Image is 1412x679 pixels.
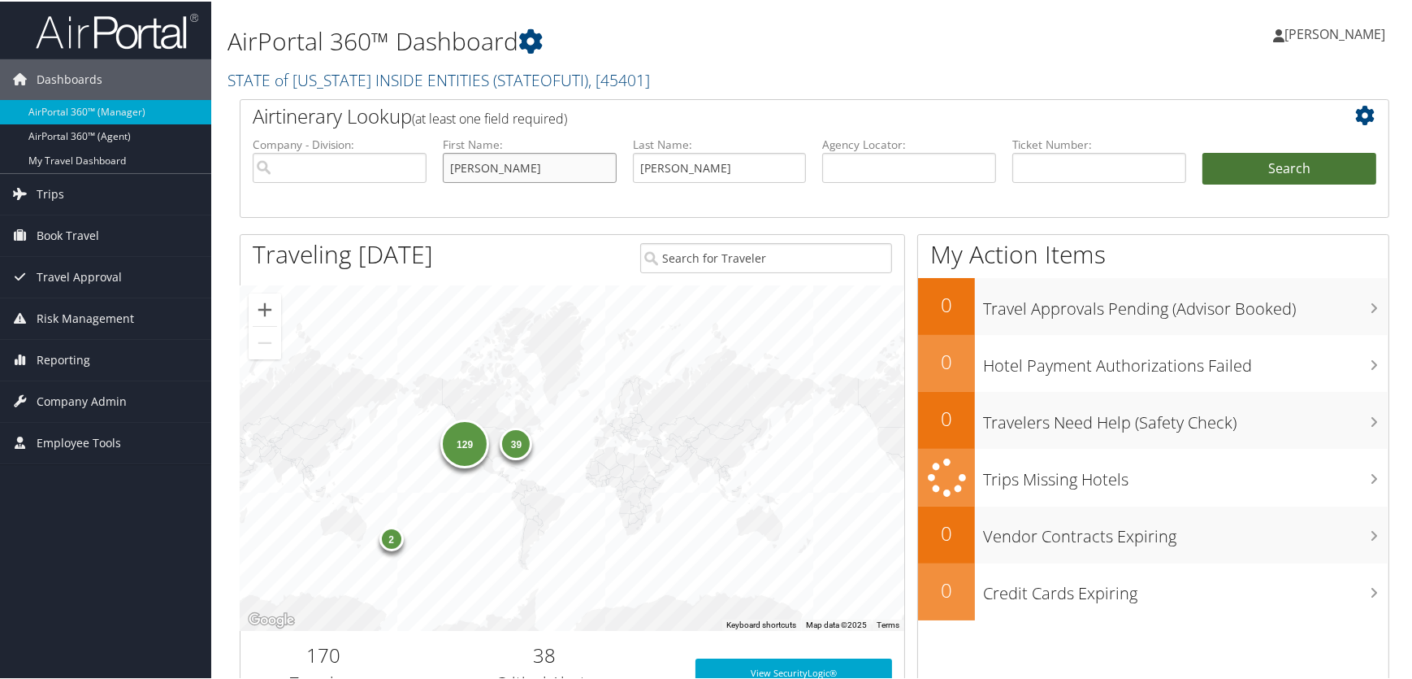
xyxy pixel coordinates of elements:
a: 0Travelers Need Help (Safety Check) [918,390,1388,447]
label: Company - Division: [253,135,427,151]
input: Search for Traveler [640,242,892,272]
h2: Airtinerary Lookup [253,101,1280,128]
h3: Credit Cards Expiring [983,572,1388,603]
span: Book Travel [37,214,99,255]
h2: 0 [918,289,975,317]
a: Open this area in Google Maps (opens a new window) [245,608,298,629]
span: Company Admin [37,380,127,420]
button: Search [1202,151,1376,184]
label: Agency Locator: [822,135,996,151]
label: First Name: [443,135,617,151]
div: 129 [440,418,489,467]
div: 2 [379,524,403,549]
h2: 170 [253,640,394,668]
h1: AirPortal 360™ Dashboard [227,23,1010,57]
span: [PERSON_NAME] [1284,24,1385,41]
div: 39 [500,426,532,459]
a: STATE of [US_STATE] INSIDE ENTITIES [227,67,650,89]
span: Map data ©2025 [806,619,867,628]
h1: My Action Items [918,236,1388,270]
button: Keyboard shortcuts [726,618,796,629]
h2: 0 [918,575,975,603]
span: Employee Tools [37,421,121,462]
h2: 0 [918,403,975,431]
img: airportal-logo.png [36,11,198,49]
h2: 0 [918,518,975,546]
a: Trips Missing Hotels [918,447,1388,505]
h3: Trips Missing Hotels [983,459,1388,490]
h3: Vendor Contracts Expiring [983,516,1388,546]
h3: Hotel Payment Authorizations Failed [983,345,1388,376]
a: 0Hotel Payment Authorizations Failed [918,333,1388,390]
label: Last Name: [633,135,807,151]
h1: Traveling [DATE] [253,236,433,270]
span: Travel Approval [37,255,122,296]
span: (at least one field required) [412,108,567,126]
span: Risk Management [37,297,134,337]
a: 0Credit Cards Expiring [918,562,1388,619]
span: Dashboards [37,58,102,98]
span: , [ 45401 ] [588,67,650,89]
h2: 0 [918,346,975,374]
h3: Travel Approvals Pending (Advisor Booked) [983,288,1388,319]
a: [PERSON_NAME] [1273,8,1401,57]
span: Trips [37,172,64,213]
img: Google [245,608,298,629]
button: Zoom in [249,292,281,324]
h2: 38 [418,640,670,668]
button: Zoom out [249,325,281,358]
a: Terms (opens in new tab) [877,619,899,628]
a: 0Vendor Contracts Expiring [918,505,1388,562]
h3: Travelers Need Help (Safety Check) [983,402,1388,433]
a: 0Travel Approvals Pending (Advisor Booked) [918,276,1388,333]
span: ( STATEOFUTI ) [493,67,588,89]
span: Reporting [37,338,90,379]
label: Ticket Number: [1012,135,1186,151]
